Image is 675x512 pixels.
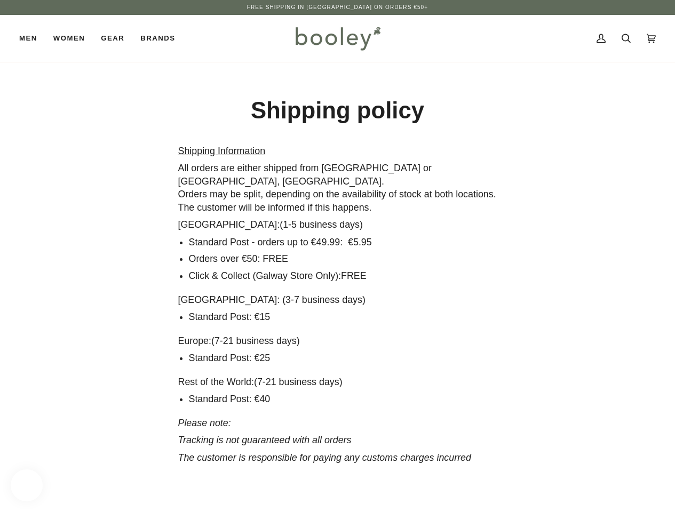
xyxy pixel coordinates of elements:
strong: Europe: [178,335,212,346]
em: The customer is responsible for paying any customs charges incurred [178,452,471,463]
img: Booley [291,23,384,54]
li: Standard Post: €40 [189,393,497,406]
a: Women [45,15,93,62]
strong: [GEOGRAPHIC_DATA]: [178,294,280,305]
p: (7-21 business days) [178,334,497,348]
a: Gear [93,15,132,62]
span: Women [53,33,85,44]
em: Please note: [178,418,231,428]
strong: [GEOGRAPHIC_DATA]: [178,219,280,230]
li: Standard Post: €15 [189,310,497,324]
em: Tracking is not guaranteed with all orders [178,435,352,445]
p: Free Shipping in [GEOGRAPHIC_DATA] on Orders €50+ [247,3,428,12]
li: Orders over €50: [189,252,497,266]
iframe: Button to open loyalty program pop-up [11,469,43,501]
strong: FREE [263,253,288,264]
a: Men [19,15,45,62]
p: (1-5 business days) [178,218,497,231]
strong: Rest of the World: [178,377,254,387]
span: Brands [140,33,175,44]
p: (3-7 business days) [178,293,497,307]
li: Standard Post: €25 [189,351,497,365]
li: Click & Collect (Galway Store Only): [189,269,497,283]
span: Men [19,33,37,44]
strong: FREE [341,270,367,281]
p: All orders are either shipped from [GEOGRAPHIC_DATA] or [GEOGRAPHIC_DATA], [GEOGRAPHIC_DATA]. Ord... [178,162,497,214]
h1: Shipping policy [178,96,497,125]
a: Brands [132,15,183,62]
span: Gear [101,33,124,44]
li: Standard Post - orders up to €49.99: €5.95 [189,236,497,249]
strong: Shipping Information [178,146,266,156]
p: (7-21 business days) [178,375,497,389]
